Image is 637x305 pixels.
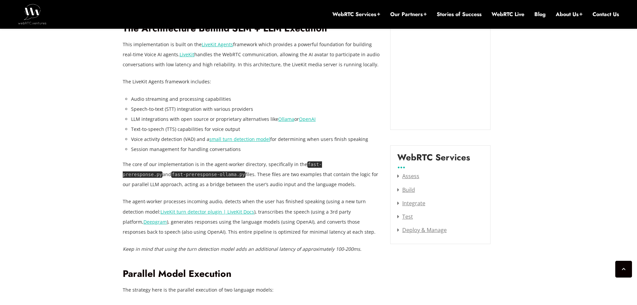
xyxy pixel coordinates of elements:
em: Keep in mind that using the turn detection model adds an additional latency of approximately 100-... [123,246,361,252]
a: Stories of Success [437,11,482,18]
a: Our Partners [390,11,427,18]
a: WebRTC Live [492,11,524,18]
a: Build [397,186,415,194]
li: Text-to-speech (TTS) capabilities for voice output [131,124,380,134]
a: Blog [534,11,546,18]
a: Test [397,213,413,220]
p: The LiveKit Agents framework includes: [123,77,380,87]
a: Integrate [397,200,425,207]
a: LiveKit [180,51,194,58]
li: LLM integrations with open source or proprietary alternatives like or [131,114,380,124]
li: Session management for handling conversations [131,144,380,154]
li: Speech-to-text (STT) integration with various providers [131,104,380,114]
a: LiveKit Agents [202,41,233,48]
a: LiveKit turn detector plugin | LiveKit Docs [161,209,254,215]
a: OpenAI [299,116,316,122]
p: This implementation is built on the framework which provides a powerful foundation for building r... [123,40,380,70]
p: The agent-worker processes incoming audio, detects when the user has finished speaking (using a n... [123,197,380,237]
label: WebRTC Services [397,152,470,168]
iframe: Embedded CTA [397,27,484,123]
a: About Us [556,11,582,18]
h2: The Architecture Behind SLM + LLM Execution [123,23,380,34]
a: Deepgram [143,219,167,225]
li: Voice activity detection (VAD) and a for determining when users finish speaking [131,134,380,144]
a: WebRTC Services [332,11,380,18]
code: fast-preresponse.py [123,161,322,178]
a: Deploy & Manage [397,226,447,234]
h2: Parallel Model Execution [123,268,380,280]
p: The core of our implementation is in the agent-worker directory, specifically in the and files. T... [123,159,380,189]
img: WebRTC.ventures [18,4,46,24]
li: Audio streaming and processing capabilities [131,94,380,104]
a: small turn detection model [209,136,270,142]
a: Assess [397,172,419,180]
p: The strategy here is the parallel execution of two language models: [123,285,380,295]
a: Contact Us [593,11,619,18]
code: fast-preresponse-ollama.py [171,171,245,178]
a: Ollama [278,116,294,122]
